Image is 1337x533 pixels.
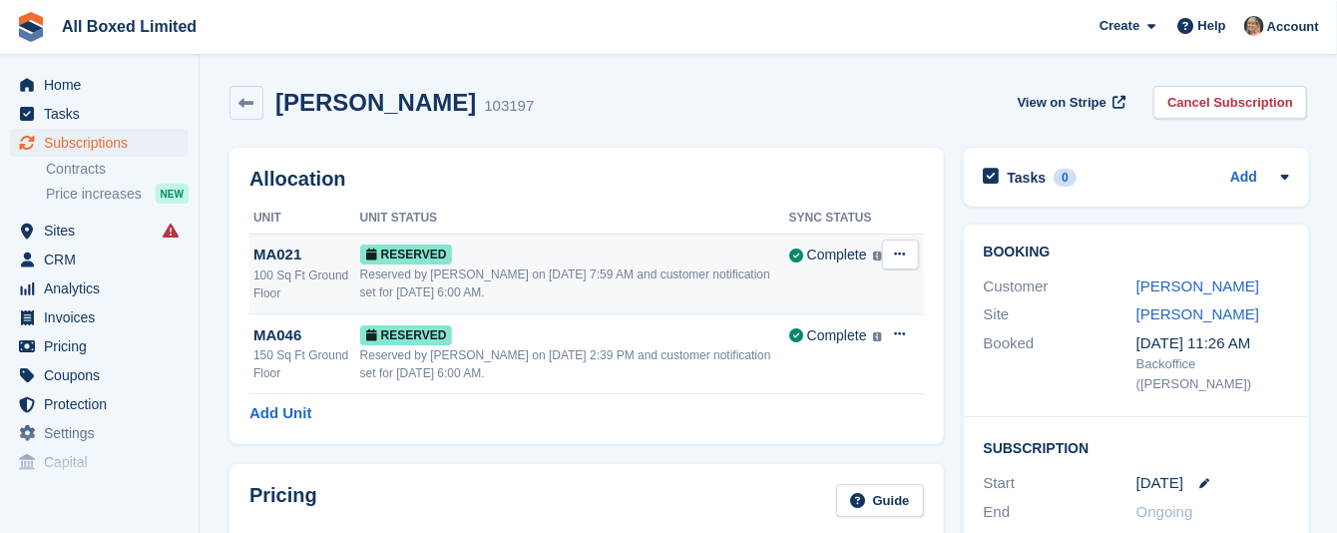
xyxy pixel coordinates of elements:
[46,183,189,205] a: Price increases NEW
[836,484,924,517] a: Guide
[1136,472,1183,495] time: 2025-08-29 00:00:00 UTC
[253,346,360,382] div: 150 Sq Ft Ground Floor
[10,246,189,273] a: menu
[10,129,189,157] a: menu
[163,223,179,239] i: Smart entry sync failures have occurred
[44,129,164,157] span: Subscriptions
[44,246,164,273] span: CRM
[253,324,360,347] div: MA046
[10,274,189,302] a: menu
[44,332,164,360] span: Pricing
[46,185,142,204] span: Price increases
[10,419,189,447] a: menu
[984,303,1136,326] div: Site
[249,203,360,235] th: Unit
[46,160,189,179] a: Contracts
[1267,17,1319,37] span: Account
[1018,93,1107,113] span: View on Stripe
[44,448,164,476] span: Capital
[1136,354,1289,393] div: Backoffice ([PERSON_NAME])
[984,472,1136,495] div: Start
[1136,305,1259,322] a: [PERSON_NAME]
[873,332,882,341] img: icon-info-grey-7440780725fd019a000dd9b08b2336e03edf1995a4989e88bcd33f0948082b44.svg
[984,437,1290,457] h2: Subscription
[44,303,164,331] span: Invoices
[1100,16,1139,36] span: Create
[156,184,189,204] div: NEW
[249,484,317,517] h2: Pricing
[360,245,453,265] span: Reserved
[484,95,534,118] div: 103197
[789,203,882,235] th: Sync Status
[275,89,476,116] h2: [PERSON_NAME]
[54,10,205,43] a: All Boxed Limited
[807,325,867,346] div: Complete
[984,501,1136,524] div: End
[10,390,189,418] a: menu
[1136,277,1259,294] a: [PERSON_NAME]
[1054,169,1077,187] div: 0
[10,332,189,360] a: menu
[984,332,1136,394] div: Booked
[360,203,789,235] th: Unit Status
[984,245,1290,261] h2: Booking
[360,346,789,382] div: Reserved by [PERSON_NAME] on [DATE] 2:39 PM and customer notification set for [DATE] 6:00 AM.
[44,390,164,418] span: Protection
[249,402,311,425] a: Add Unit
[44,419,164,447] span: Settings
[807,245,867,266] div: Complete
[44,217,164,245] span: Sites
[1153,86,1307,119] a: Cancel Subscription
[1136,503,1193,520] span: Ongoing
[10,100,189,128] a: menu
[1198,16,1226,36] span: Help
[10,448,189,476] a: menu
[10,217,189,245] a: menu
[16,12,46,42] img: stora-icon-8386f47178a22dfd0bd8f6a31ec36ba5ce8667c1dd55bd0f319d3a0aa187defe.svg
[44,361,164,389] span: Coupons
[10,71,189,99] a: menu
[10,303,189,331] a: menu
[253,266,360,302] div: 100 Sq Ft Ground Floor
[984,275,1136,298] div: Customer
[873,252,882,261] img: icon-info-grey-7440780725fd019a000dd9b08b2336e03edf1995a4989e88bcd33f0948082b44.svg
[1244,16,1264,36] img: Sandie Mills
[44,71,164,99] span: Home
[360,325,453,345] span: Reserved
[253,244,360,266] div: MA021
[1136,332,1289,355] div: [DATE] 11:26 AM
[1008,169,1047,187] h2: Tasks
[44,100,164,128] span: Tasks
[360,266,789,301] div: Reserved by [PERSON_NAME] on [DATE] 7:59 AM and customer notification set for [DATE] 6:00 AM.
[249,168,924,191] h2: Allocation
[44,274,164,302] span: Analytics
[1230,167,1257,190] a: Add
[10,361,189,389] a: menu
[1010,86,1130,119] a: View on Stripe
